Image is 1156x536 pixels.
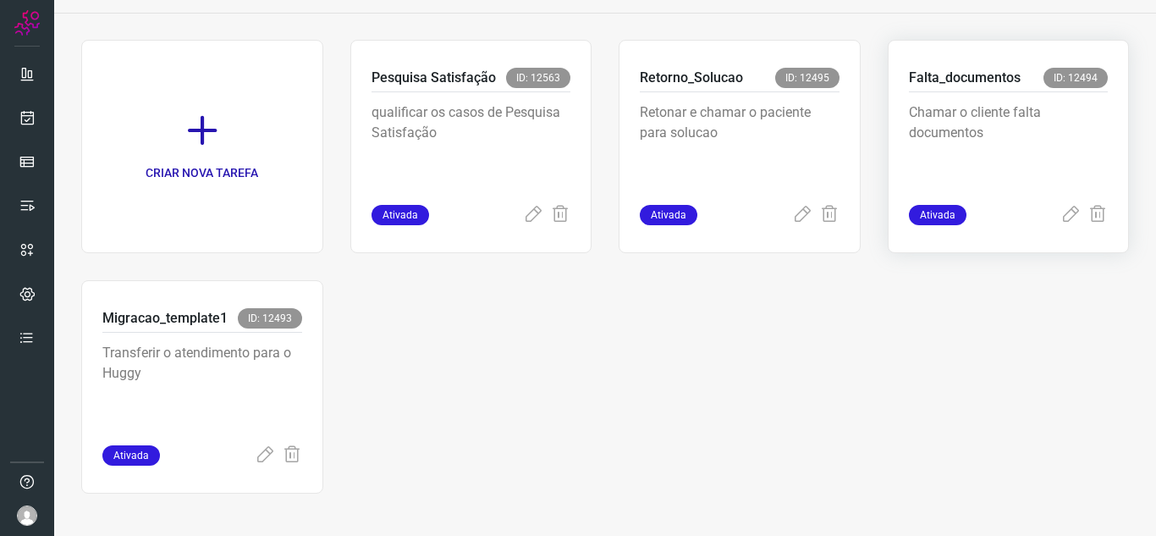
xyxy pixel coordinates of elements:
span: ID: 12493 [238,308,302,329]
span: Ativada [640,205,697,225]
p: Retorno_Solucao [640,68,743,88]
a: CRIAR NOVA TAREFA [81,40,323,253]
span: Ativada [372,205,429,225]
span: Ativada [909,205,966,225]
span: Ativada [102,445,160,466]
p: Transferir o atendimento para o Huggy [102,343,302,428]
img: avatar-user-boy.jpg [17,506,37,526]
p: Chamar o cliente falta documentos [909,102,1109,187]
span: ID: 12494 [1043,68,1108,88]
p: Migracao_template1 [102,308,228,329]
p: Falta_documentos [909,68,1021,88]
span: ID: 12495 [775,68,839,88]
p: CRIAR NOVA TAREFA [146,164,258,182]
p: Pesquisa Satisfação [372,68,496,88]
p: Retonar e chamar o paciente para solucao [640,102,839,187]
span: ID: 12563 [506,68,570,88]
p: qualificar os casos de Pesquisa Satisfação [372,102,571,187]
img: Logo [14,10,40,36]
